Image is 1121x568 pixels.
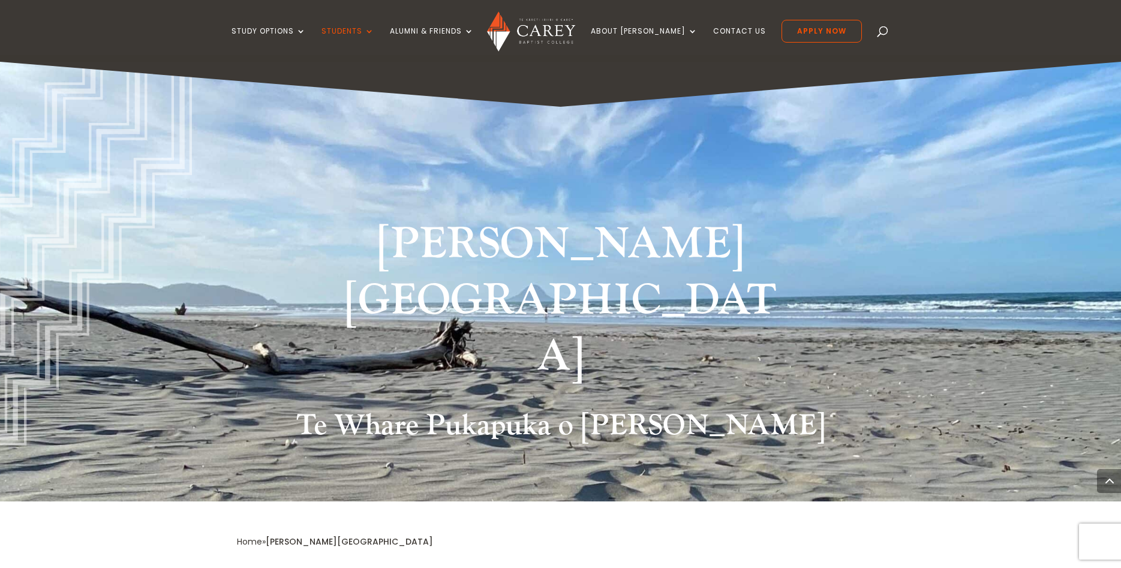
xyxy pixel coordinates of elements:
[782,20,862,43] a: Apply Now
[336,217,786,391] h1: [PERSON_NAME][GEOGRAPHIC_DATA]
[266,536,433,548] span: [PERSON_NAME][GEOGRAPHIC_DATA]
[713,27,766,55] a: Contact Us
[237,536,262,548] a: Home
[232,27,306,55] a: Study Options
[237,408,885,449] h2: Te Whare Pukapuka o [PERSON_NAME]
[390,27,474,55] a: Alumni & Friends
[591,27,698,55] a: About [PERSON_NAME]
[237,536,433,548] span: »
[487,11,575,52] img: Carey Baptist College
[321,27,374,55] a: Students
